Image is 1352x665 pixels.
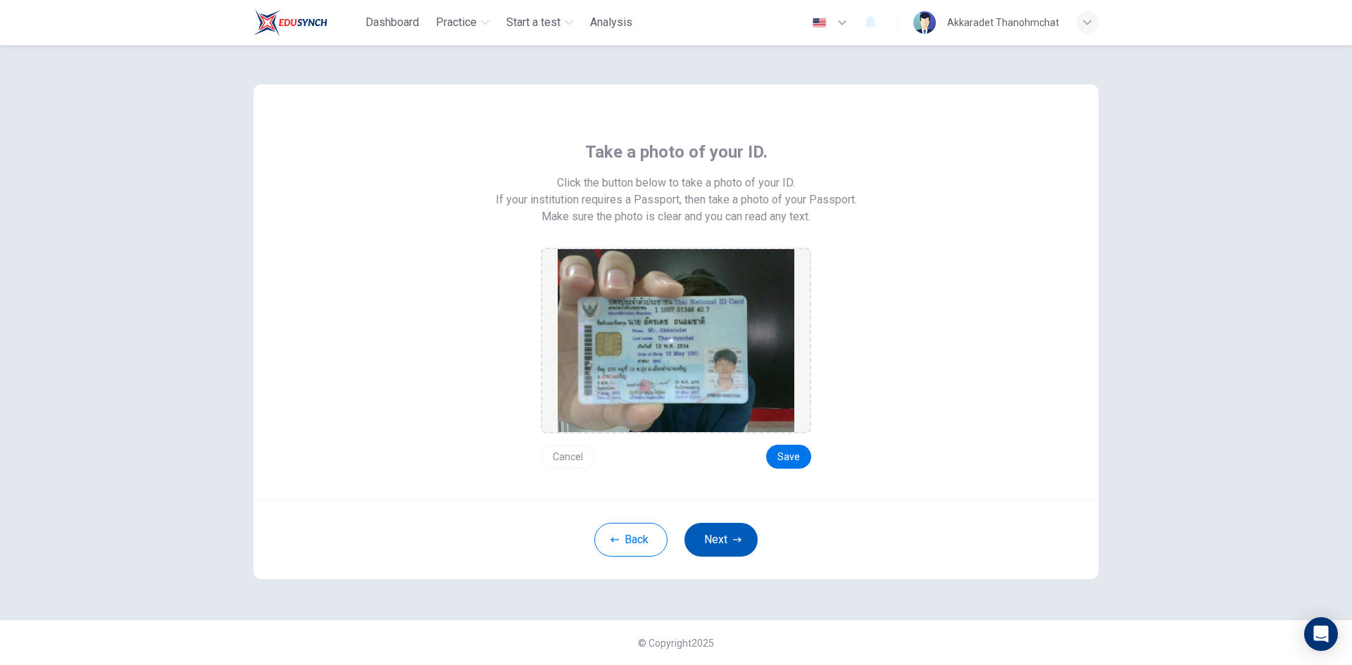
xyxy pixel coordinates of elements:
[585,141,768,163] span: Take a photo of your ID.
[947,14,1059,31] div: Akkaradet Thanohmchat
[365,14,419,31] span: Dashboard
[1304,617,1338,651] div: Open Intercom Messenger
[594,523,668,557] button: Back
[558,249,794,432] img: preview screemshot
[506,14,561,31] span: Start a test
[360,10,425,35] button: Dashboard
[590,14,632,31] span: Analysis
[810,18,828,28] img: en
[254,8,327,37] img: Train Test logo
[501,10,579,35] button: Start a test
[638,638,714,649] span: © Copyright 2025
[684,523,758,557] button: Next
[430,10,495,35] button: Practice
[436,14,477,31] span: Practice
[542,208,810,225] span: Make sure the photo is clear and you can read any text.
[913,11,936,34] img: Profile picture
[254,8,360,37] a: Train Test logo
[496,175,857,208] span: Click the button below to take a photo of your ID. If your institution requires a Passport, then ...
[541,445,595,469] button: Cancel
[766,445,811,469] button: Save
[584,10,638,35] button: Analysis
